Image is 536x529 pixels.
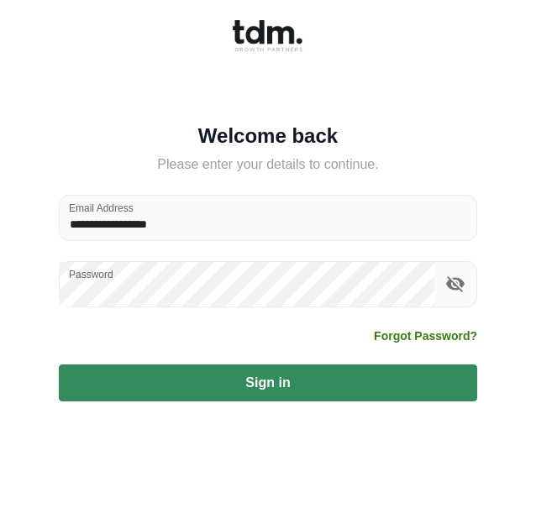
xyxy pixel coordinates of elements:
h5: Please enter your details to continue. [59,155,477,175]
label: Password [69,267,113,281]
label: Email Address [69,201,134,215]
button: Sign in [59,364,477,401]
button: toggle password visibility [441,270,470,298]
h5: Welcome back [59,128,477,144]
a: Forgot Password? [374,327,477,344]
